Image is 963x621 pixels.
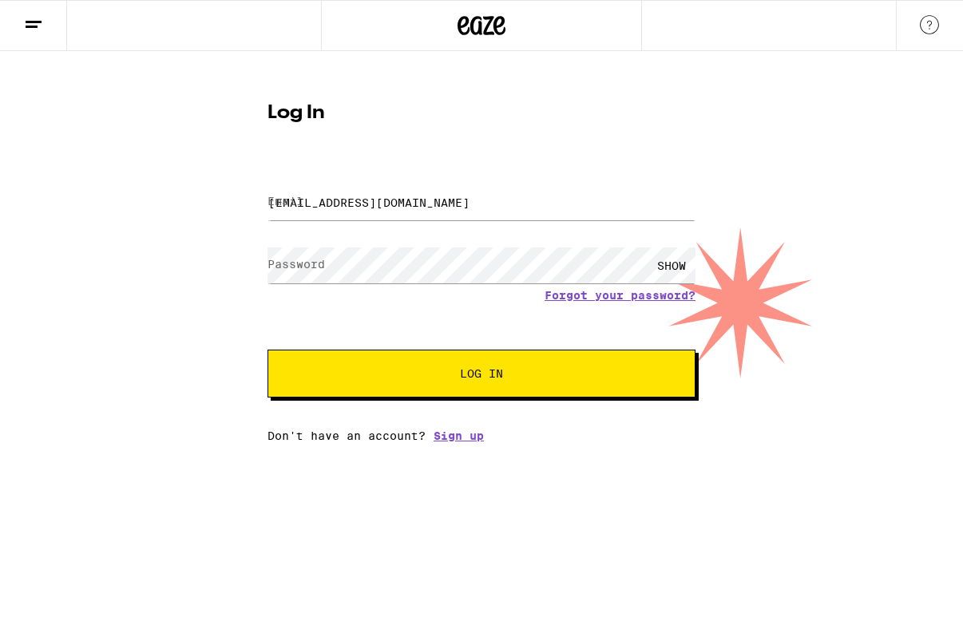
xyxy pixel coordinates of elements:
label: Email [267,195,303,208]
label: Password [267,258,325,271]
h1: Log In [267,104,695,123]
input: Email [267,184,695,220]
a: Sign up [434,429,484,442]
div: Don't have an account? [267,429,695,442]
div: SHOW [648,247,695,283]
span: Hi. Need any help? [10,11,115,24]
button: Log In [267,350,695,398]
a: Forgot your password? [545,289,695,302]
span: Log In [460,368,503,379]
